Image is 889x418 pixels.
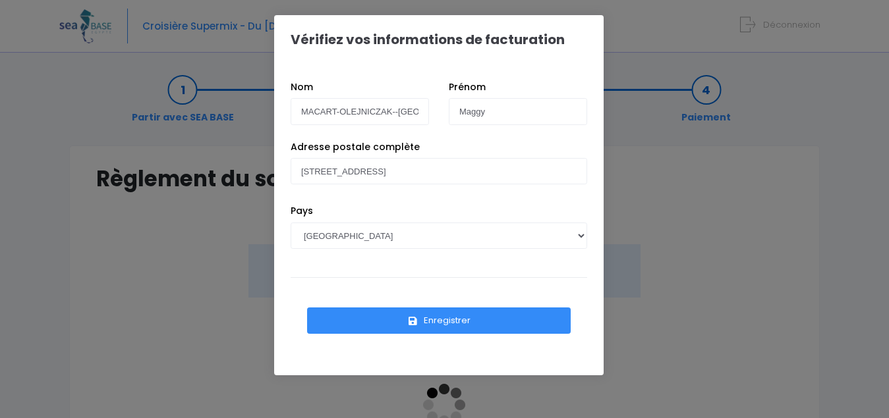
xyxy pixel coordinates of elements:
button: Enregistrer [307,307,571,334]
label: Adresse postale complète [291,140,420,154]
h1: Vérifiez vos informations de facturation [291,32,565,47]
label: Prénom [449,80,486,94]
label: Nom [291,80,313,94]
label: Pays [291,204,313,218]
